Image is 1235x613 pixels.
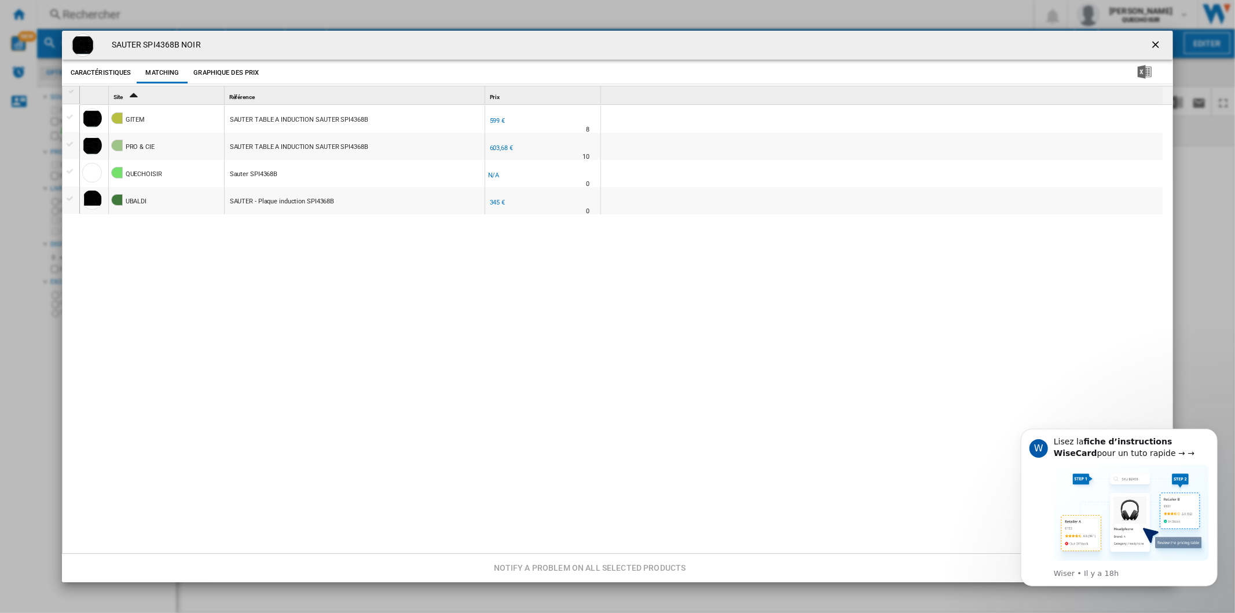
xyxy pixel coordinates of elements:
[488,86,600,104] div: Prix Sort None
[62,31,1174,582] md-dialog: Product popup
[113,94,123,100] span: Site
[490,558,690,579] button: Notify a problem on all selected products
[582,151,589,163] div: Délai de livraison : 10 jours
[586,206,589,217] div: Délai de livraison : 0 jour
[124,94,142,100] span: Sort Ascending
[490,94,500,100] span: Prix
[488,197,505,209] div: 345 €
[106,39,201,51] h4: SAUTER SPI4368B NOIR
[137,63,188,83] button: Matching
[227,86,485,104] div: Référence Sort None
[190,63,262,83] button: Graphique des prix
[586,178,589,190] div: Délai de livraison : 0 jour
[230,107,368,133] div: SAUTER TABLE A INDUCTION SAUTER SPI4368B
[229,94,255,100] span: Référence
[1003,418,1235,593] iframe: Intercom notifications message
[111,86,224,104] div: Site Sort Ascending
[490,117,505,125] div: 599 €
[111,86,224,104] div: Sort Ascending
[126,161,162,188] div: QUECHOISIR
[126,134,155,160] div: PRO & CIE
[1119,63,1170,83] button: Télécharger au format Excel
[230,188,335,215] div: SAUTER - Plaque induction SPI4368B
[230,134,368,160] div: SAUTER TABLE A INDUCTION SAUTER SPI4368B
[488,143,513,154] div: 603,68 €
[82,86,108,104] div: Sort None
[225,160,485,187] div: 200468
[488,115,505,127] div: 599 €
[1138,65,1152,79] img: excel-24x24.png
[1150,39,1164,53] ng-md-icon: getI18NText('BUTTONS.CLOSE_DIALOG')
[227,86,485,104] div: Sort None
[490,144,513,152] div: 603,68 €
[71,34,94,57] img: spi4368b-spi4368b.jpg
[490,199,505,206] div: 345 €
[68,63,134,83] button: Caractéristiques
[230,161,278,188] div: Sauter SPI4368B
[225,105,485,132] div: https://www.gitem.fr/table-a-induction-largeur-60cm-spi4368b.html
[126,107,145,133] div: GITEM
[603,86,1163,104] div: Sort None
[225,187,485,214] div: https://www.ubaldi.com/electromenager/cuisson/plaque-de-cuisson/sauter/plaque-induction-sauter--s...
[1145,34,1168,57] button: getI18NText('BUTTONS.CLOSE_DIALOG')
[586,124,589,136] div: Délai de livraison : 8 jours
[488,86,600,104] div: Sort None
[126,188,146,215] div: UBALDI
[488,170,500,181] div: N/A
[225,133,485,159] div: https://www.procie.com/table-a-induction-largeur-60cm-spi4368b.html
